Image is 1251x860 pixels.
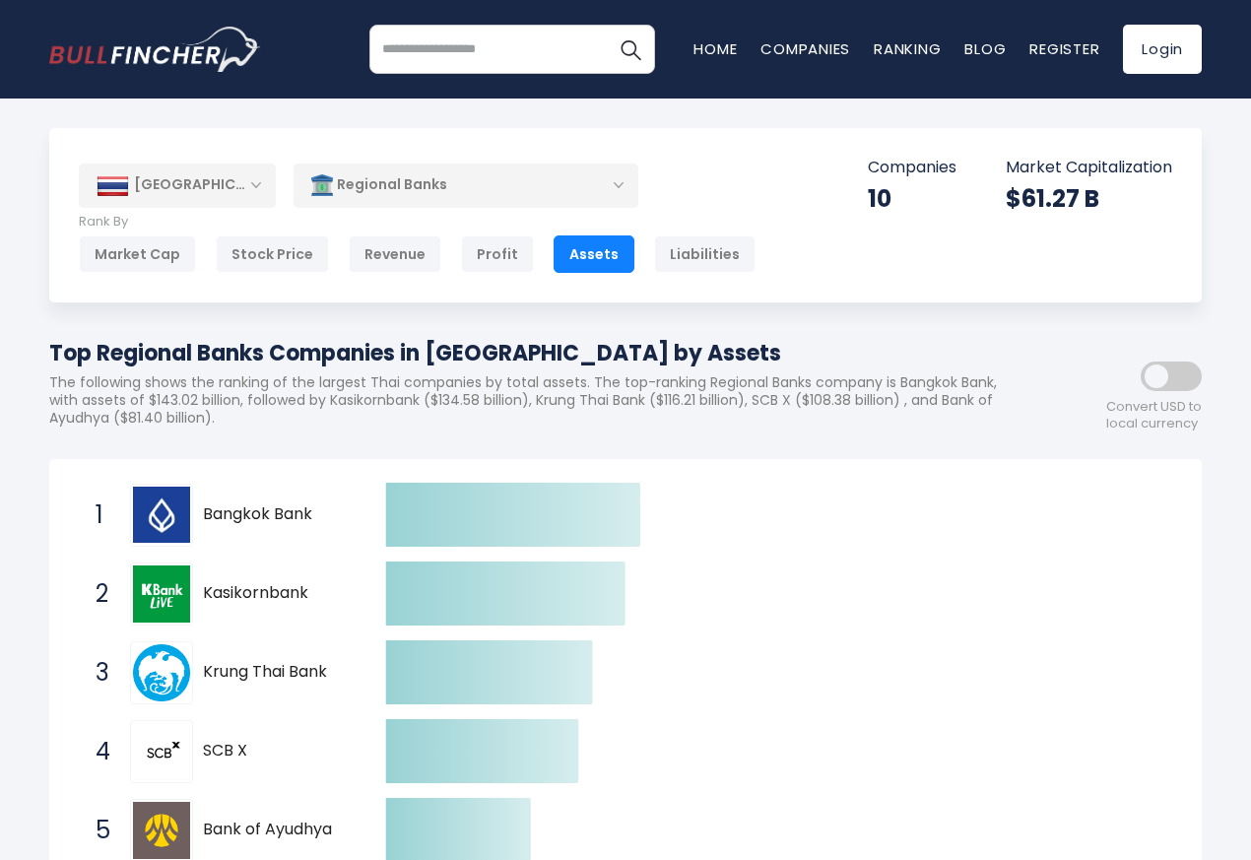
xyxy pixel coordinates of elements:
[294,163,638,208] div: Regional Banks
[1006,158,1172,178] p: Market Capitalization
[133,487,190,544] img: Bangkok Bank
[349,235,441,273] div: Revenue
[86,498,105,532] span: 1
[868,158,956,178] p: Companies
[654,235,756,273] div: Liabilities
[1029,38,1099,59] a: Register
[554,235,634,273] div: Assets
[760,38,850,59] a: Companies
[203,741,352,761] span: SCB X
[49,27,261,72] img: bullfincher logo
[133,802,190,859] img: Bank of Ayudhya
[964,38,1006,59] a: Blog
[1123,25,1202,74] a: Login
[203,662,352,683] span: Krung Thai Bank
[86,814,105,847] span: 5
[606,25,655,74] button: Search
[79,164,276,207] div: [GEOGRAPHIC_DATA]
[49,27,261,72] a: Go to homepage
[868,183,956,214] div: 10
[49,373,1024,428] p: The following shows the ranking of the largest Thai companies by total assets. The top-ranking Re...
[79,214,756,231] p: Rank By
[461,235,534,273] div: Profit
[79,235,196,273] div: Market Cap
[203,820,352,840] span: Bank of Ayudhya
[874,38,941,59] a: Ranking
[86,577,105,611] span: 2
[203,504,352,525] span: Bangkok Bank
[133,723,190,780] img: SCB X
[1106,399,1202,432] span: Convert USD to local currency
[86,735,105,768] span: 4
[133,644,190,701] img: Krung Thai Bank
[49,337,1024,369] h1: Top Regional Banks Companies in [GEOGRAPHIC_DATA] by Assets
[216,235,329,273] div: Stock Price
[203,583,352,604] span: Kasikornbank
[693,38,737,59] a: Home
[86,656,105,690] span: 3
[133,565,190,623] img: Kasikornbank
[1006,183,1172,214] div: $61.27 B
